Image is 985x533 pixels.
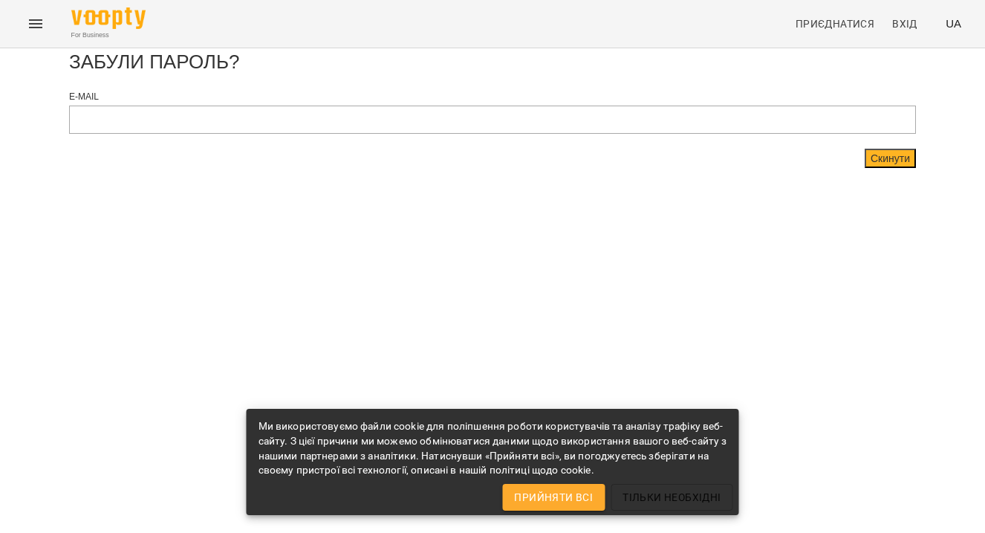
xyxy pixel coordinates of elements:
span: For Business [71,30,146,40]
button: Menu [18,6,53,42]
button: UA [940,10,967,37]
span: Приєднатися [796,15,874,33]
a: Приєднатися [790,10,880,37]
button: Скинути [865,149,916,168]
a: Вхід [886,10,934,37]
span: UA [946,16,961,31]
div: E-mail [69,91,916,103]
div: Забули Пароль? [69,48,916,91]
span: Вхід [892,15,917,33]
img: Voopty Logo [71,7,146,29]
